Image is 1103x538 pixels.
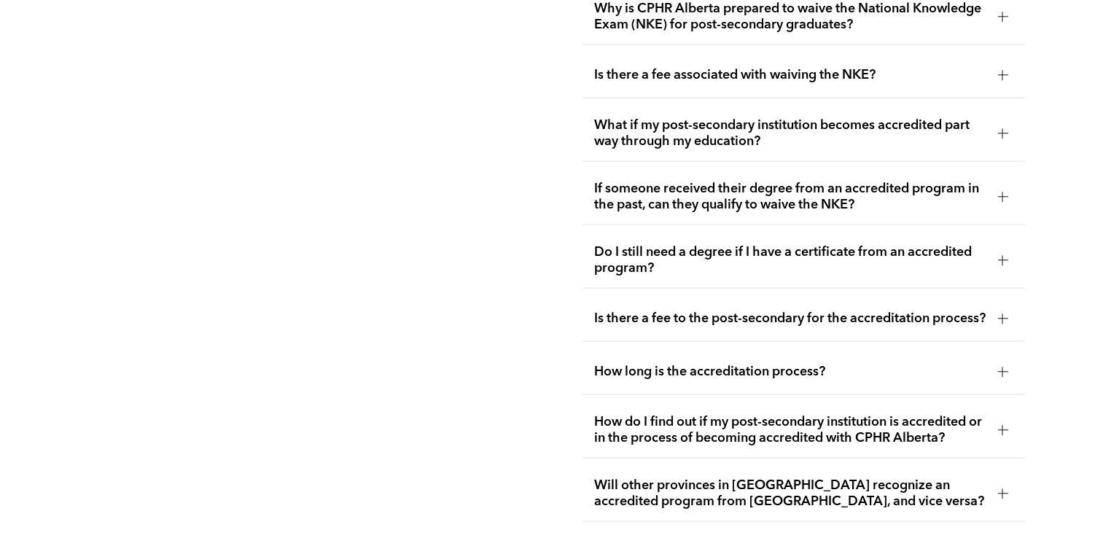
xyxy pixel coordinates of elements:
span: If someone received their degree from an accredited program in the past, can they qualify to waiv... [594,181,986,213]
span: Is there a fee to the post-secondary for the accreditation process? [594,311,986,327]
span: Will other provinces in [GEOGRAPHIC_DATA] recognize an accredited program from [GEOGRAPHIC_DATA],... [594,477,986,510]
span: What if my post-secondary institution becomes accredited part way through my education? [594,117,986,149]
span: Is there a fee associated with waiving the NKE? [594,67,986,83]
span: Why is CPHR Alberta prepared to waive the National Knowledge Exam (NKE) for post-secondary gradua... [594,1,986,33]
span: How long is the accreditation process? [594,364,986,380]
span: Do I still need a degree if I have a certificate from an accredited program? [594,244,986,276]
span: How do I find out if my post-secondary institution is accredited or in the process of becoming ac... [594,414,986,446]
